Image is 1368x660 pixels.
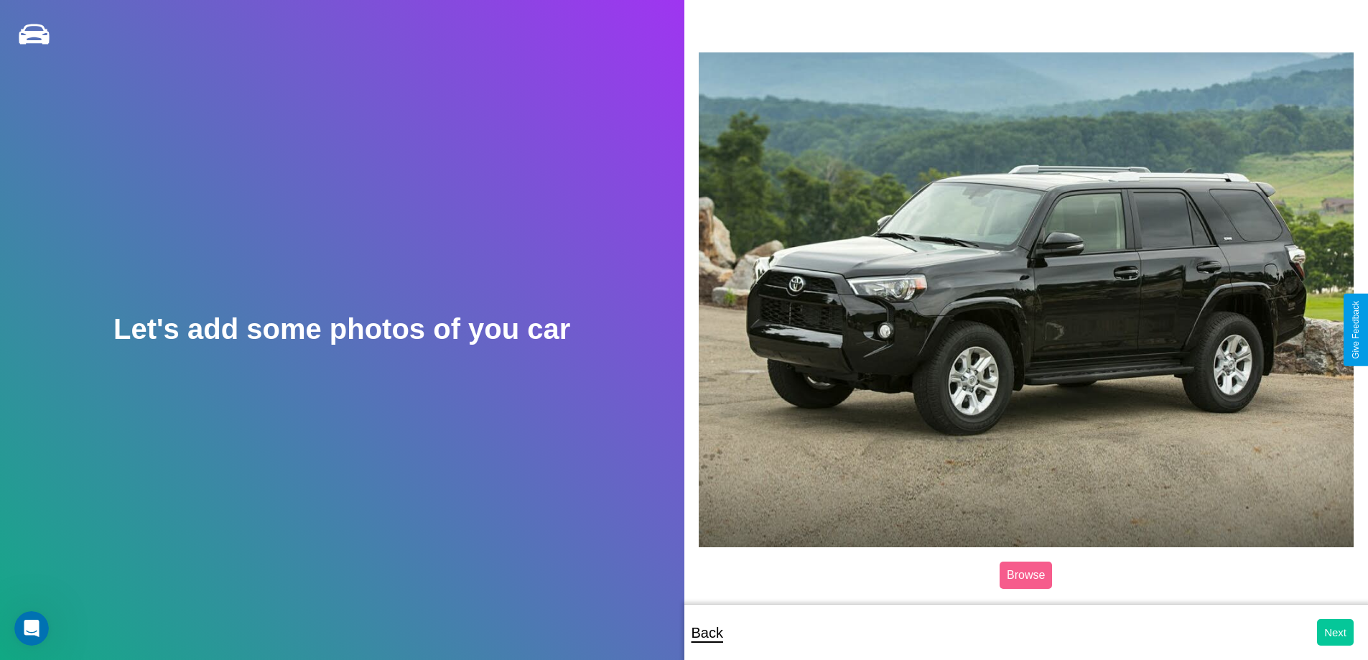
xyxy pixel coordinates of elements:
p: Back [692,620,723,646]
div: Give Feedback [1351,301,1361,359]
iframe: Intercom live chat [14,611,49,646]
label: Browse [1000,562,1052,589]
button: Next [1317,619,1354,646]
h2: Let's add some photos of you car [113,313,570,345]
img: posted [699,52,1354,547]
